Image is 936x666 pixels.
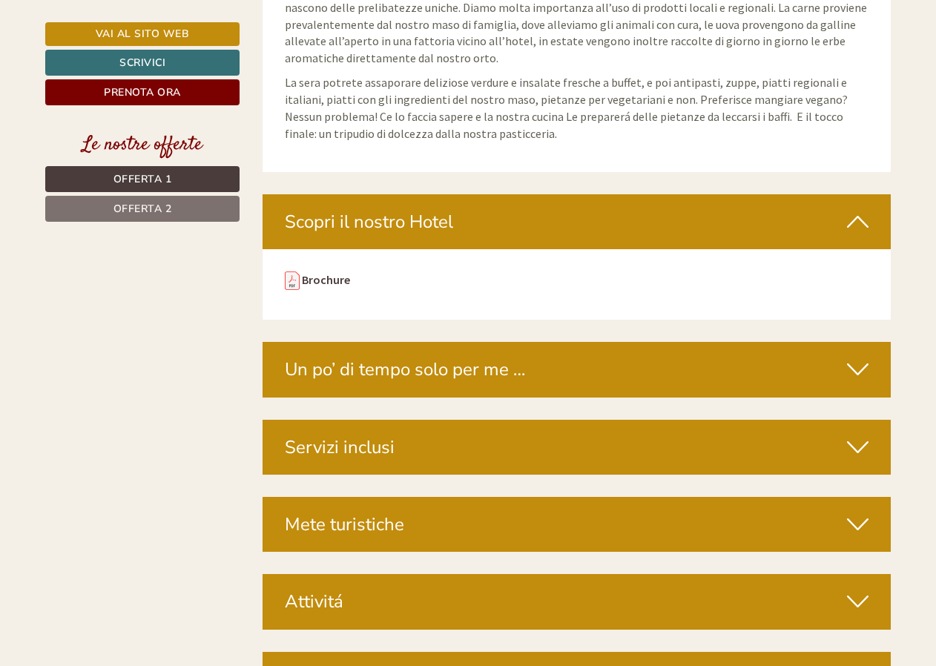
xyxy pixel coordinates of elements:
[263,497,891,552] div: Mete turistiche
[113,202,172,216] span: Offerta 2
[45,79,240,105] a: Prenota ora
[113,172,172,186] span: Offerta 1
[260,11,326,36] div: martedì
[509,391,585,417] button: Invia
[45,131,240,159] div: Le nostre offerte
[11,40,225,85] div: Buon giorno, come possiamo aiutarla?
[22,72,218,82] small: 17:22
[263,420,891,475] div: Servizi inclusi
[22,43,218,55] div: [GEOGRAPHIC_DATA]
[45,50,240,76] a: Scrivici
[45,22,240,46] a: Vai al sito web
[263,194,891,249] div: Scopri il nostro Hotel
[263,574,891,629] div: Attivitá
[263,342,891,397] div: Un po’ di tempo solo per me …
[302,272,350,287] a: Brochure
[285,74,869,142] p: La sera potrete assaporare deliziose verdure e insalate fresche a buffet, e poi antipasti, zuppe,...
